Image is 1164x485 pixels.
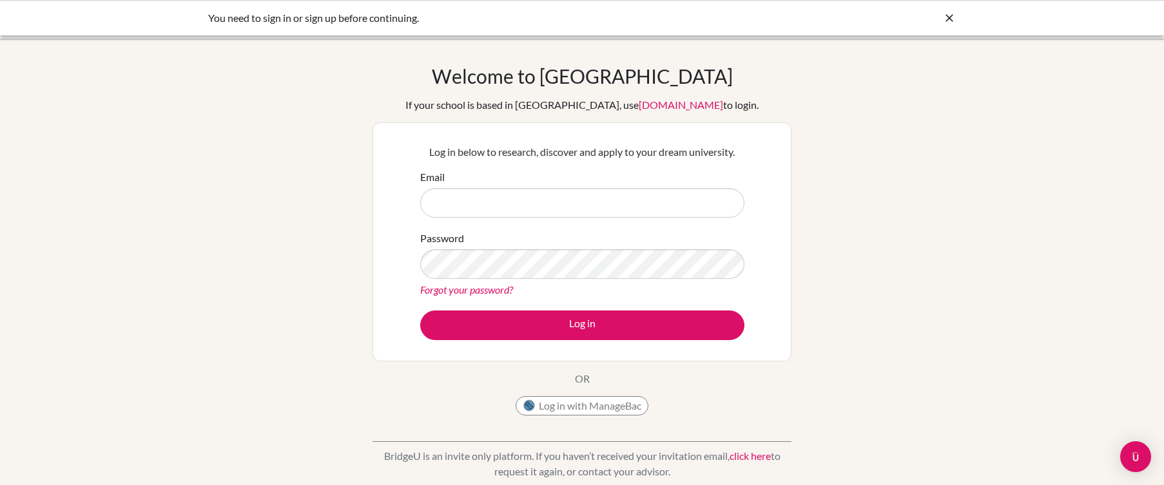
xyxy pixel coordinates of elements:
[420,283,513,296] a: Forgot your password?
[575,371,590,386] p: OR
[208,10,762,26] div: You need to sign in or sign up before continuing.
[405,97,759,113] div: If your school is based in [GEOGRAPHIC_DATA], use to login.
[432,64,733,88] h1: Welcome to [GEOGRAPHIC_DATA]
[373,448,791,479] p: BridgeU is an invite only platform. If you haven’t received your invitation email, to request it ...
[420,231,464,246] label: Password
[516,396,648,415] button: Log in with ManageBac
[730,450,771,462] a: click here
[420,144,744,160] p: Log in below to research, discover and apply to your dream university.
[1120,441,1151,472] div: Open Intercom Messenger
[420,310,744,340] button: Log in
[639,99,723,111] a: [DOMAIN_NAME]
[420,169,445,185] label: Email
